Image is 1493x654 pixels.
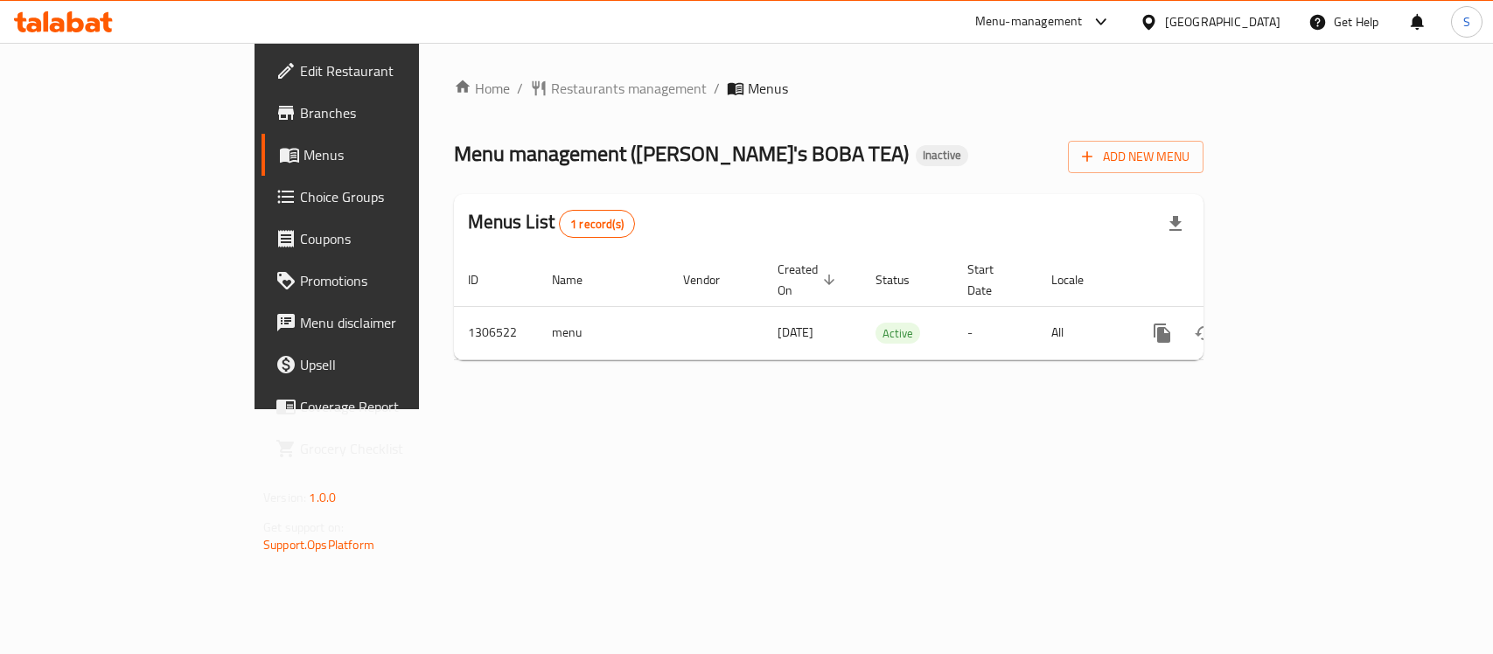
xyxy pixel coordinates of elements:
nav: breadcrumb [454,78,1203,99]
a: Upsell [262,344,504,386]
span: Choice Groups [300,186,490,207]
span: Coupons [300,228,490,249]
div: [GEOGRAPHIC_DATA] [1165,12,1280,31]
div: Menu-management [975,11,1083,32]
span: Restaurants management [551,78,707,99]
span: ID [468,269,501,290]
td: - [953,306,1037,359]
td: All [1037,306,1127,359]
a: Restaurants management [530,78,707,99]
span: Menu management ( [PERSON_NAME]'s BOBA TEA ) [454,134,909,173]
a: Coverage Report [262,386,504,428]
a: Coupons [262,218,504,260]
button: Add New Menu [1068,141,1203,173]
h2: Menus List [468,209,635,238]
span: Start Date [967,259,1016,301]
span: Upsell [300,354,490,375]
span: Menus [748,78,788,99]
div: Inactive [916,145,968,166]
span: [DATE] [778,321,813,344]
span: Add New Menu [1082,146,1190,168]
span: Vendor [683,269,743,290]
a: Choice Groups [262,176,504,218]
span: Promotions [300,270,490,291]
a: Edit Restaurant [262,50,504,92]
a: Promotions [262,260,504,302]
table: enhanced table [454,254,1323,360]
span: Menus [303,144,490,165]
span: Inactive [916,148,968,163]
a: Menu disclaimer [262,302,504,344]
span: 1.0.0 [309,486,336,509]
a: Menus [262,134,504,176]
button: Change Status [1183,312,1225,354]
th: Actions [1127,254,1323,307]
a: Branches [262,92,504,134]
span: Coverage Report [300,396,490,417]
td: menu [538,306,669,359]
span: Menu disclaimer [300,312,490,333]
div: Total records count [559,210,635,238]
span: Edit Restaurant [300,60,490,81]
span: 1 record(s) [560,216,634,233]
a: Support.OpsPlatform [263,533,374,556]
span: Branches [300,102,490,123]
span: Active [876,324,920,344]
span: Status [876,269,932,290]
button: more [1141,312,1183,354]
div: Active [876,323,920,344]
li: / [517,78,523,99]
div: Export file [1155,203,1196,245]
span: Name [552,269,605,290]
span: Grocery Checklist [300,438,490,459]
span: Get support on: [263,516,344,539]
li: / [714,78,720,99]
span: Version: [263,486,306,509]
a: Grocery Checklist [262,428,504,470]
span: Created On [778,259,841,301]
span: Locale [1051,269,1106,290]
span: S [1463,12,1470,31]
